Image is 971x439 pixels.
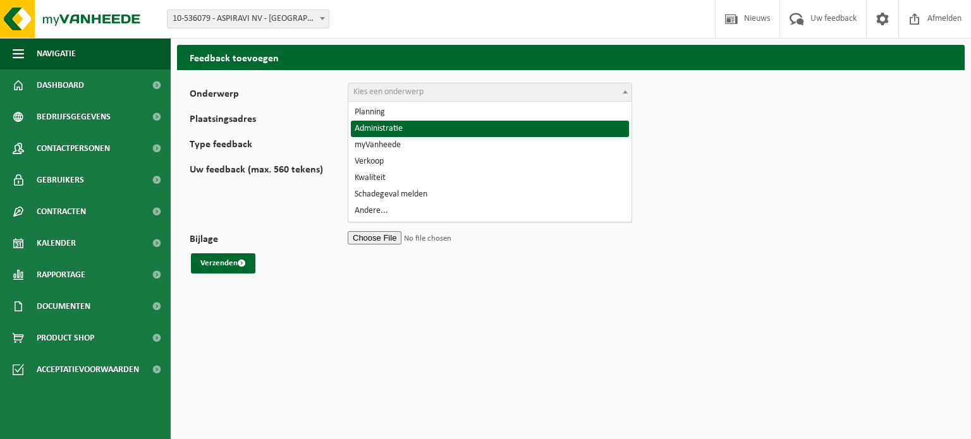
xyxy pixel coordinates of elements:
li: myVanheede [351,137,629,153]
li: Schadegeval melden [351,186,629,203]
span: Acceptatievoorwaarden [37,354,139,385]
span: Bedrijfsgegevens [37,101,111,133]
span: Contactpersonen [37,133,110,164]
label: Onderwerp [190,89,348,102]
li: Andere... [351,203,629,219]
span: Gebruikers [37,164,84,196]
li: Planning [351,104,629,121]
label: Type feedback [190,140,348,152]
li: Administratie [351,121,629,137]
span: Product Shop [37,322,94,354]
span: Kies een onderwerp [353,87,424,97]
span: Contracten [37,196,86,227]
span: Kalender [37,227,76,259]
span: Documenten [37,291,90,322]
span: 10-536079 - ASPIRAVI NV - HARELBEKE [168,10,329,28]
h2: Feedback toevoegen [177,45,965,69]
span: Navigatie [37,38,76,69]
span: Dashboard [37,69,84,101]
li: Kwaliteit [351,170,629,186]
label: Plaatsingsadres [190,114,348,127]
li: Verkoop [351,153,629,170]
span: 10-536079 - ASPIRAVI NV - HARELBEKE [167,9,329,28]
label: Bijlage [190,234,348,247]
span: Rapportage [37,259,85,291]
label: Uw feedback (max. 560 tekens) [190,165,348,222]
button: Verzenden [191,253,255,274]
